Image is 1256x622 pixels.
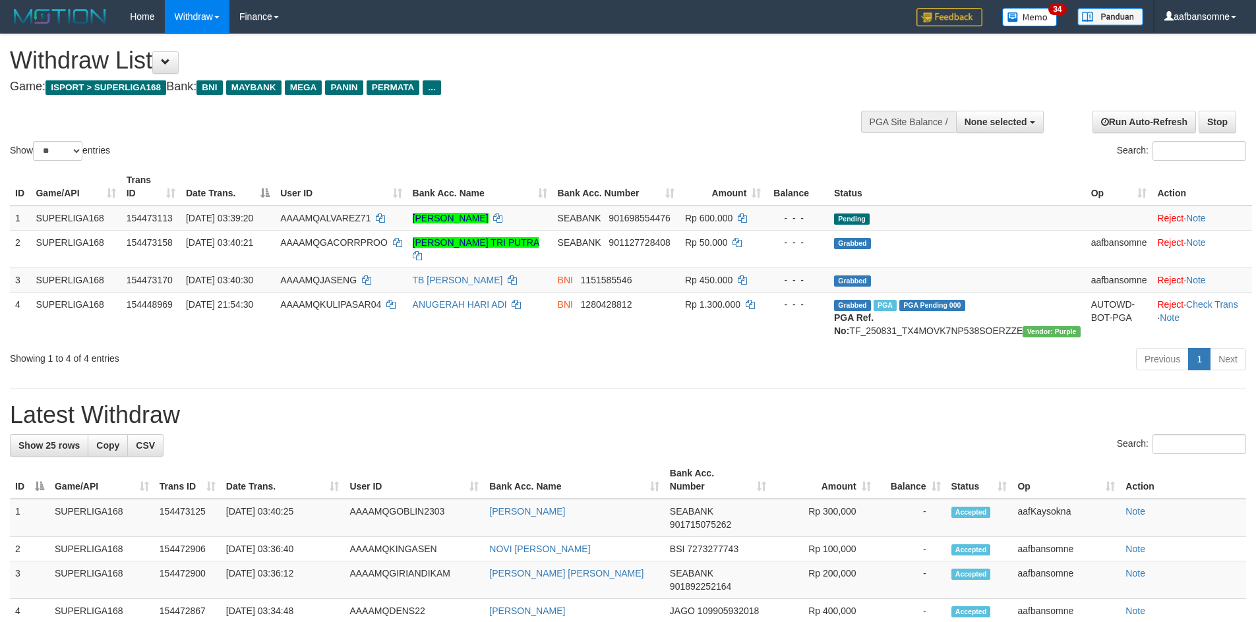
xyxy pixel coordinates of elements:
[1152,434,1246,454] input: Search:
[30,168,121,206] th: Game/API: activate to sort column ascending
[88,434,128,457] a: Copy
[10,168,30,206] th: ID
[226,80,282,95] span: MAYBANK
[834,312,874,336] b: PGA Ref. No:
[771,212,823,225] div: - - -
[1023,326,1080,337] span: Vendor URL: https://trx4.1velocity.biz
[45,80,166,95] span: ISPORT > SUPERLIGA168
[49,461,154,499] th: Game/API: activate to sort column ascending
[10,47,824,74] h1: Withdraw List
[834,238,871,249] span: Grabbed
[413,237,539,248] a: [PERSON_NAME] TRI PUTRA
[1157,213,1183,223] a: Reject
[49,561,154,599] td: SUPERLIGA168
[136,440,155,451] span: CSV
[1086,292,1152,343] td: AUTOWD-BOT-PGA
[1125,544,1145,554] a: Note
[876,461,946,499] th: Balance: activate to sort column ascending
[489,506,565,517] a: [PERSON_NAME]
[1188,348,1211,370] a: 1
[413,275,503,285] a: TB [PERSON_NAME]
[127,213,173,223] span: 154473113
[325,80,363,95] span: PANIN
[221,537,345,561] td: [DATE] 03:36:40
[876,537,946,561] td: -
[221,499,345,537] td: [DATE] 03:40:25
[221,561,345,599] td: [DATE] 03:36:12
[1077,8,1143,26] img: panduan.png
[1136,348,1189,370] a: Previous
[685,275,733,285] span: Rp 450.000
[1086,230,1152,268] td: aafbansomne
[280,275,357,285] span: AAAAMQJASENG
[1152,268,1252,292] td: ·
[687,544,738,554] span: Copy 7273277743 to clipboard
[771,461,876,499] th: Amount: activate to sort column ascending
[670,544,685,554] span: BSI
[1186,275,1206,285] a: Note
[1012,461,1120,499] th: Op: activate to sort column ascending
[1048,3,1066,15] span: 34
[196,80,222,95] span: BNI
[1086,168,1152,206] th: Op: activate to sort column ascending
[1157,237,1183,248] a: Reject
[49,499,154,537] td: SUPERLIGA168
[154,561,221,599] td: 154472900
[951,569,991,580] span: Accepted
[10,80,824,94] h4: Game: Bank:
[121,168,181,206] th: Trans ID: activate to sort column ascending
[1086,268,1152,292] td: aafbansomne
[186,237,253,248] span: [DATE] 03:40:21
[829,168,1086,206] th: Status
[609,237,670,248] span: Copy 901127728408 to clipboard
[407,168,553,206] th: Bank Acc. Name: activate to sort column ascending
[558,213,601,223] span: SEABANK
[1186,237,1206,248] a: Note
[1152,206,1252,231] td: ·
[10,461,49,499] th: ID: activate to sort column descending
[558,299,573,310] span: BNI
[771,537,876,561] td: Rp 100,000
[558,237,601,248] span: SEABANK
[609,213,670,223] span: Copy 901698554476 to clipboard
[1092,111,1196,133] a: Run Auto-Refresh
[951,507,991,518] span: Accepted
[10,141,110,161] label: Show entries
[33,141,82,161] select: Showentries
[10,402,1246,428] h1: Latest Withdraw
[1152,141,1246,161] input: Search:
[1157,275,1183,285] a: Reject
[965,117,1027,127] span: None selected
[766,168,829,206] th: Balance
[413,213,489,223] a: [PERSON_NAME]
[916,8,982,26] img: Feedback.jpg
[127,299,173,310] span: 154448969
[344,537,484,561] td: AAAAMQKINGASEN
[1157,299,1183,310] a: Reject
[30,268,121,292] td: SUPERLIGA168
[186,299,253,310] span: [DATE] 21:54:30
[10,434,88,457] a: Show 25 rows
[771,273,823,287] div: - - -
[186,275,253,285] span: [DATE] 03:40:30
[30,292,121,343] td: SUPERLIGA168
[30,206,121,231] td: SUPERLIGA168
[489,606,565,616] a: [PERSON_NAME]
[1120,461,1246,499] th: Action
[685,299,740,310] span: Rp 1.300.000
[834,300,871,311] span: Grabbed
[96,440,119,451] span: Copy
[1186,299,1238,310] a: Check Trans
[49,537,154,561] td: SUPERLIGA168
[344,461,484,499] th: User ID: activate to sort column ascending
[154,461,221,499] th: Trans ID: activate to sort column ascending
[899,300,965,311] span: PGA Pending
[1199,111,1236,133] a: Stop
[489,568,643,579] a: [PERSON_NAME] [PERSON_NAME]
[1125,568,1145,579] a: Note
[670,519,731,530] span: Copy 901715075262 to clipboard
[489,544,590,554] a: NOVI [PERSON_NAME]
[685,237,728,248] span: Rp 50.000
[951,544,991,555] span: Accepted
[344,499,484,537] td: AAAAMQGOBLIN2303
